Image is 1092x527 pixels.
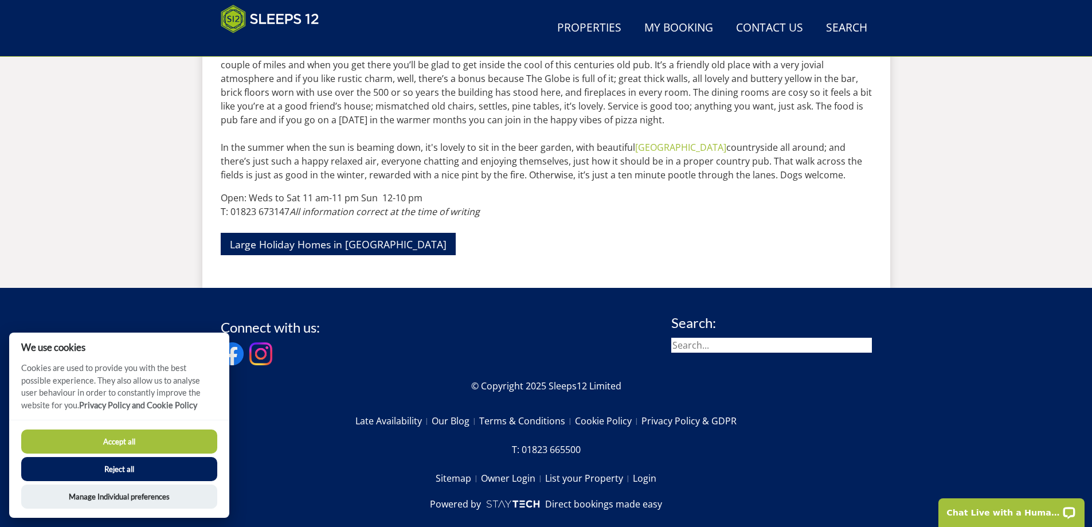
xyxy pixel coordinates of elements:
[9,362,229,420] p: Cookies are used to provide you with the best possible experience. They also allow us to analyse ...
[479,411,575,431] a: Terms & Conditions
[221,5,319,33] img: Sleeps 12
[731,15,808,41] a: Contact Us
[575,411,641,431] a: Cookie Policy
[635,141,726,154] a: [GEOGRAPHIC_DATA]
[21,457,217,481] button: Reject all
[436,469,481,488] a: Sitemap
[641,411,737,431] a: Privacy Policy & GDPR
[21,485,217,509] button: Manage Individual preferences
[79,400,197,410] a: Privacy Policy and Cookie Policy
[671,315,872,330] h3: Search:
[553,15,626,41] a: Properties
[545,469,633,488] a: List your Property
[221,320,320,335] h3: Connect with us:
[633,469,656,488] a: Login
[221,191,872,218] p: Open: Weds to Sat 11 am-11 pm Sun 12-10 pm T: 01823 673147
[221,233,456,255] a: Large Holiday Homes in [GEOGRAPHIC_DATA]
[821,15,872,41] a: Search
[432,411,479,431] a: Our Blog
[215,40,335,50] iframe: Customer reviews powered by Trustpilot
[9,342,229,353] h2: We use cookies
[640,15,718,41] a: My Booking
[671,338,872,353] input: Search...
[355,411,432,431] a: Late Availability
[931,491,1092,527] iframe: LiveChat chat widget
[430,497,662,511] a: Powered byDirect bookings made easy
[221,44,872,182] p: Pick a fine day when you’re staying at or and stroll up through the fields to the Globe at [GEOGR...
[289,205,480,218] em: All information correct at the time of writing
[21,430,217,454] button: Accept all
[481,469,545,488] a: Owner Login
[486,497,541,511] img: scrumpy.png
[221,379,872,393] p: © Copyright 2025 Sleeps12 Limited
[512,440,581,459] a: T: 01823 665500
[221,342,244,365] img: Facebook
[249,342,272,365] img: Instagram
